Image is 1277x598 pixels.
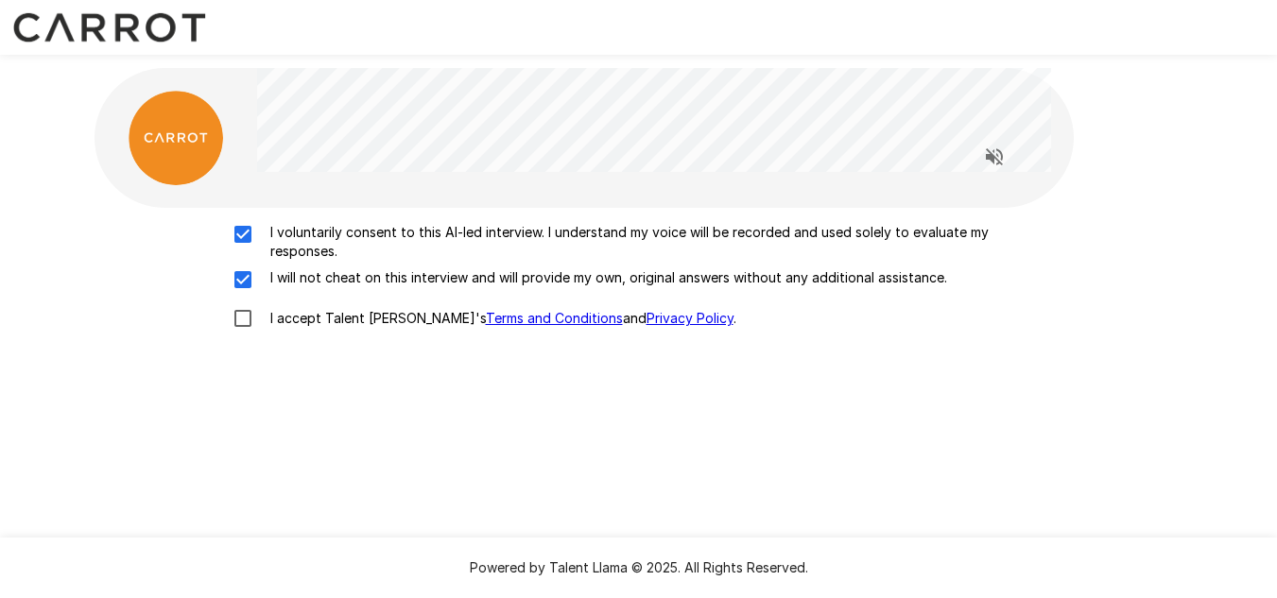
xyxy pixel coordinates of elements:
a: Privacy Policy [647,310,733,326]
button: Read questions aloud [975,138,1013,176]
img: carrot_logo.png [129,91,223,185]
p: I voluntarily consent to this AI-led interview. I understand my voice will be recorded and used s... [263,223,1055,261]
p: I accept Talent [PERSON_NAME]'s and . [263,309,736,328]
p: I will not cheat on this interview and will provide my own, original answers without any addition... [263,268,947,287]
p: Powered by Talent Llama © 2025. All Rights Reserved. [23,558,1254,577]
a: Terms and Conditions [486,310,623,326]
